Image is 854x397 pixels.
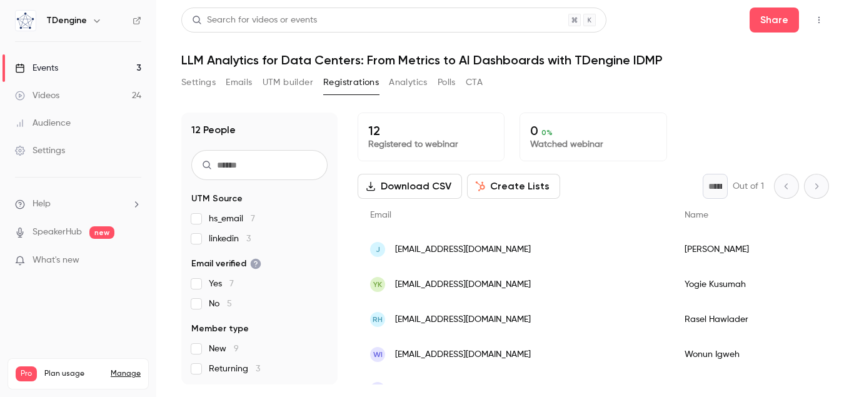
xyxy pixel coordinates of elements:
span: Help [33,198,51,211]
button: CTA [466,73,483,93]
button: Share [750,8,799,33]
span: RH [373,314,383,325]
span: 7 [229,279,234,288]
button: Analytics [389,73,428,93]
h1: LLM Analytics for Data Centers: From Metrics to AI Dashboards with TDengine IDMP [181,53,829,68]
p: 12 [368,123,494,138]
span: No [209,298,232,310]
div: Wonun Igweh [672,337,828,372]
button: Settings [181,73,216,93]
span: [EMAIL_ADDRESS][DOMAIN_NAME] [395,243,531,256]
span: Email [370,211,391,219]
span: hs_email [209,213,255,225]
button: Download CSV [358,174,462,199]
div: Events [15,62,58,74]
h1: 12 People [191,123,236,138]
span: [EMAIL_ADDRESS][DOMAIN_NAME] [395,348,531,361]
button: Registrations [323,73,379,93]
a: SpeakerHub [33,226,82,239]
span: Yes [209,278,234,290]
span: linkedin [209,233,251,245]
button: Create Lists [467,174,560,199]
span: JF [374,384,382,395]
button: UTM builder [263,73,313,93]
span: 0 % [541,128,553,137]
p: 0 [530,123,656,138]
span: Pro [16,366,37,381]
span: 3 [256,364,260,373]
span: 9 [234,344,239,353]
span: Returning [209,363,260,375]
span: Email verified [191,258,261,270]
div: Videos [15,89,59,102]
button: Emails [226,73,252,93]
div: Audience [15,117,71,129]
span: Member type [191,323,249,335]
p: Watched webinar [530,138,656,151]
span: 5 [227,299,232,308]
span: [EMAIL_ADDRESS][DOMAIN_NAME] [395,313,531,326]
a: Manage [111,369,141,379]
p: Out of 1 [733,180,764,193]
span: Plan usage [44,369,103,379]
span: new [89,226,114,239]
span: Name [685,211,708,219]
div: Rasel Hawlader [672,302,828,337]
li: help-dropdown-opener [15,198,141,211]
div: [PERSON_NAME] [672,232,828,267]
span: 7 [251,214,255,223]
span: 3 [246,234,251,243]
span: [EMAIL_ADDRESS][DOMAIN_NAME] [395,278,531,291]
div: Yogie Kusumah [672,267,828,302]
img: TDengine [16,11,36,31]
span: UTM Source [191,193,243,205]
span: J [376,244,380,255]
span: What's new [33,254,79,267]
span: YK [373,279,382,290]
div: Search for videos or events [192,14,317,27]
span: [PERSON_NAME][EMAIL_ADDRESS][PERSON_NAME][DOMAIN_NAME] [395,383,660,396]
span: WI [373,349,383,360]
span: New [209,343,239,355]
div: Settings [15,144,65,157]
h6: TDengine [46,14,87,27]
button: Polls [438,73,456,93]
p: Registered to webinar [368,138,494,151]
